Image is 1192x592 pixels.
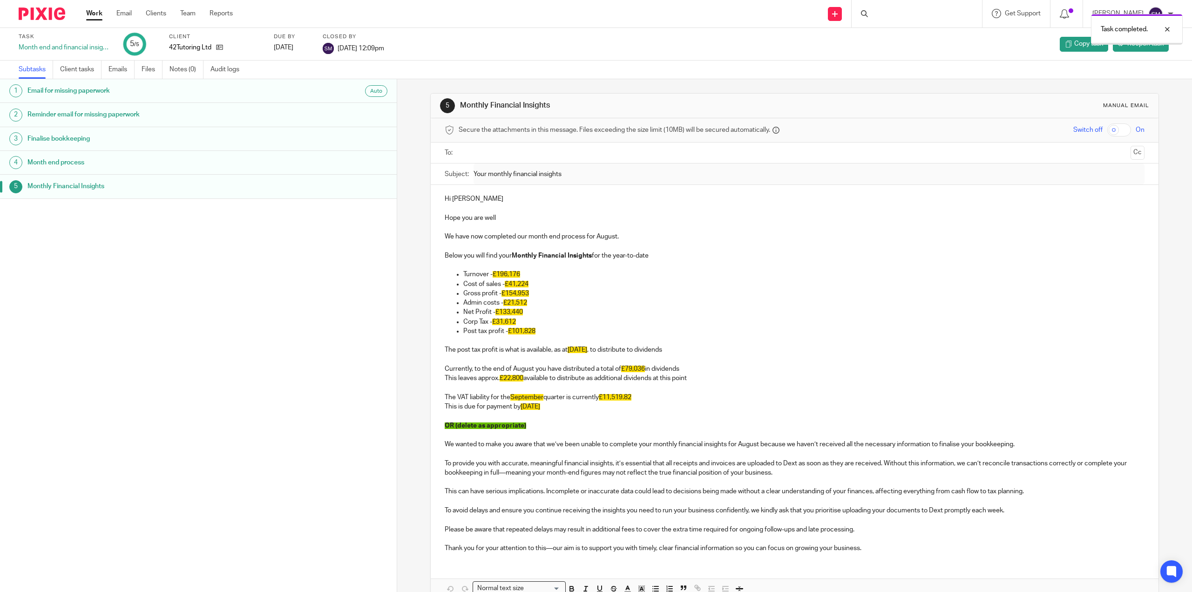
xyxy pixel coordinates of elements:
span: £41,224 [505,281,528,287]
a: Files [142,61,163,79]
p: This is due for payment by [445,402,1144,411]
h1: Reminder email for missing paperwork [27,108,268,122]
a: Reports [210,9,233,18]
small: /5 [134,42,139,47]
h1: Email for missing paperwork [27,84,268,98]
p: The post tax profit is what is available, as at , to distribute to dividends [445,345,1144,354]
span: £21,512 [503,299,527,306]
p: Post tax profit - [463,327,1144,336]
p: Corp Tax - [463,317,1144,327]
span: £31,612 [492,319,516,325]
p: Below you will find your for the year-to-date [445,251,1144,260]
p: Please be aware that repeated delays may result in additional fees to cover the extra time requir... [445,525,1144,534]
button: Cc [1131,146,1145,160]
span: OR (delete as appropriate) [445,422,526,429]
p: 42Tutoring Ltd [169,43,211,52]
span: [DATE] [521,403,540,410]
img: svg%3E [1148,7,1163,21]
p: Turnover - [463,270,1144,279]
img: svg%3E [323,43,334,54]
label: Subject: [445,170,469,179]
p: Hi [PERSON_NAME] [445,194,1144,204]
p: We have now completed our month end process for August. [445,232,1144,241]
h1: Monthly Financial Insights [27,179,268,193]
span: £22,800 [500,375,523,381]
a: Audit logs [210,61,246,79]
h1: Month end process [27,156,268,170]
span: On [1136,125,1145,135]
span: Switch off [1073,125,1103,135]
div: 4 [9,156,22,169]
h1: Monthly Financial Insights [460,101,814,110]
span: £133,440 [495,309,523,315]
div: 5 [9,180,22,193]
a: Subtasks [19,61,53,79]
a: Email [116,9,132,18]
label: Due by [274,33,311,41]
a: Team [180,9,196,18]
div: 5 [130,39,139,49]
a: Emails [108,61,135,79]
p: This can have serious implications. Incomplete or inaccurate data could lead to decisions being m... [445,487,1144,496]
label: Client [169,33,262,41]
label: Task [19,33,112,41]
p: Cost of sales - [463,279,1144,289]
p: Hope you are well [445,213,1144,223]
img: Pixie [19,7,65,20]
p: This leaves approx. available to distribute as additional dividends at this point [445,374,1144,383]
strong: Monthly Financial Insights [512,252,592,259]
p: Gross profit - [463,289,1144,298]
span: £11,519.82 [599,394,631,401]
p: We wanted to make you aware that we’ve been unable to complete your monthly financial insights fo... [445,440,1144,449]
p: The VAT liability for the quarter is currently [445,393,1144,402]
span: £79,036 [621,366,645,372]
span: £101,828 [508,328,535,334]
span: [DATE] [568,347,587,353]
label: Closed by [323,33,384,41]
div: Auto [365,85,387,97]
span: [DATE] 12:09pm [338,45,384,51]
div: 5 [440,98,455,113]
div: [DATE] [274,43,311,52]
div: 2 [9,109,22,122]
span: September [510,394,543,401]
div: 3 [9,132,22,145]
div: Month end and financial insights [19,43,112,52]
p: Task completed. [1101,25,1148,34]
p: To provide you with accurate, meaningful financial insights, it’s essential that all receipts and... [445,459,1144,478]
a: Clients [146,9,166,18]
label: To: [445,148,455,157]
div: 1 [9,84,22,97]
p: Thank you for your attention to this—our aim is to support you with timely, clear financial infor... [445,544,1144,553]
div: Manual email [1103,102,1149,109]
span: £154,953 [501,290,529,297]
p: Net Profit - [463,307,1144,317]
h1: Finalise bookkeeping [27,132,268,146]
p: To avoid delays and ensure you continue receiving the insights you need to run your business conf... [445,506,1144,515]
a: Client tasks [60,61,102,79]
a: Notes (0) [169,61,203,79]
p: Currently, to the end of August you have distributed a total of in dividends [445,364,1144,374]
a: Work [86,9,102,18]
span: Secure the attachments in this message. Files exceeding the size limit (10MB) will be secured aut... [459,125,770,135]
p: Admin costs - [463,298,1144,307]
span: £196,176 [493,271,520,278]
